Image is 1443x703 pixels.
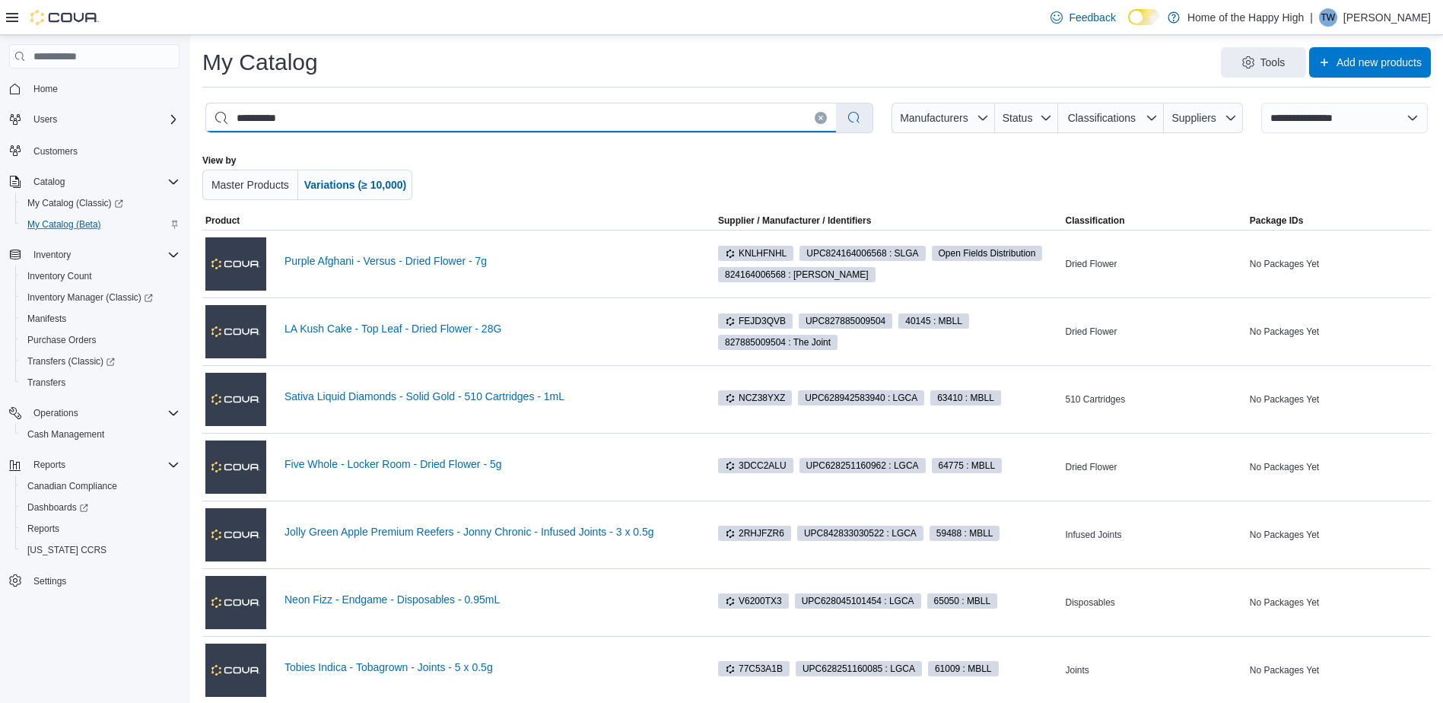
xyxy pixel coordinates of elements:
button: Reports [15,518,186,539]
button: Customers [3,139,186,161]
button: Cash Management [15,424,186,445]
span: Customers [27,141,180,160]
span: Canadian Compliance [21,477,180,495]
span: TW [1321,8,1336,27]
button: Manifests [15,308,186,329]
span: UPC 628251160962 : LGCA [806,459,919,472]
div: Disposables [1063,593,1247,612]
a: Purple Afghani - Versus - Dried Flower - 7g [284,255,691,267]
span: Inventory Manager (Classic) [27,291,153,304]
span: UPC628251160085 : LGCA [796,661,922,676]
button: Tools [1221,47,1306,78]
div: 510 Cartridges [1063,390,1247,409]
span: My Catalog (Beta) [27,218,101,231]
button: Operations [3,402,186,424]
span: 65050 : MBLL [927,593,998,609]
a: Transfers [21,374,72,392]
span: 827885009504 : The Joint [725,336,831,349]
span: Product [205,215,240,227]
button: My Catalog (Beta) [15,214,186,235]
span: Purchase Orders [21,331,180,349]
span: 61009 : MBLL [928,661,999,676]
span: 63410 : MBLL [937,391,994,405]
a: Dashboards [21,498,94,517]
span: [US_STATE] CCRS [27,544,106,556]
span: 77C53A1B [725,662,783,676]
a: Customers [27,142,84,161]
a: Feedback [1044,2,1121,33]
a: Inventory Count [21,267,98,285]
span: 63410 : MBLL [930,390,1001,406]
a: Inventory Manager (Classic) [15,287,186,308]
span: 3DCC2ALU [725,459,787,472]
button: Clear input [815,112,827,124]
img: Sativa Liquid Diamonds - Solid Gold - 510 Cartridges - 1mL [205,373,266,426]
a: Purchase Orders [21,331,103,349]
span: UPC 827885009504 [806,314,885,328]
div: No Packages Yet [1247,255,1431,273]
div: No Packages Yet [1247,593,1431,612]
span: Operations [27,404,180,422]
span: 2RHJFZR6 [718,526,791,541]
div: No Packages Yet [1247,323,1431,341]
span: 61009 : MBLL [935,662,992,676]
p: Home of the Happy High [1187,8,1304,27]
img: Cova [30,10,99,25]
span: 65050 : MBLL [934,594,991,608]
span: 827885009504 : The Joint [718,335,838,350]
span: Inventory Count [27,270,92,282]
span: Inventory [33,249,71,261]
button: Canadian Compliance [15,476,186,497]
a: Reports [21,520,65,538]
img: Tobies Indica - Tobagrown - Joints - 5 x 0.5g [205,644,266,697]
button: Catalog [27,173,71,191]
button: [US_STATE] CCRS [15,539,186,561]
p: | [1310,8,1313,27]
span: 824164006568 : [PERSON_NAME] [725,268,869,282]
span: KNLHFNHL [725,247,787,260]
button: Reports [27,456,72,474]
span: Suppliers [1171,112,1216,124]
span: Reports [27,456,180,474]
span: My Catalog (Classic) [27,197,123,209]
span: Inventory Count [21,267,180,285]
div: Joints [1063,661,1247,679]
a: My Catalog (Classic) [15,192,186,214]
span: UPC824164006568 : SLGA [799,246,925,261]
button: Transfers [15,372,186,393]
span: Transfers [21,374,180,392]
span: Inventory Manager (Classic) [21,288,180,307]
span: My Catalog (Classic) [21,194,180,212]
span: Supplier / Manufacturer / Identifiers [697,215,871,227]
button: Purchase Orders [15,329,186,351]
a: Neon Fizz - Endgame - Disposables - 0.95mL [284,593,691,606]
button: Status [995,103,1058,133]
a: My Catalog (Beta) [21,215,107,234]
span: 2RHJFZR6 [725,526,784,540]
span: Operations [33,407,78,419]
button: Users [3,109,186,130]
span: UPC628251160962 : LGCA [799,458,926,473]
div: No Packages Yet [1247,661,1431,679]
span: Open Fields Distribution [939,247,1036,260]
button: Inventory Count [15,266,186,287]
span: 40145 : MBLL [898,313,969,329]
img: Five Whole - Locker Room - Dried Flower - 5g [205,441,266,494]
a: Inventory Manager (Classic) [21,288,159,307]
button: Inventory [3,244,186,266]
span: 64775 : MBLL [932,458,1003,473]
a: Transfers (Classic) [15,351,186,372]
span: Home [33,83,58,95]
div: No Packages Yet [1247,390,1431,409]
span: 59488 : MBLL [936,526,993,540]
span: Washington CCRS [21,541,180,559]
span: Manifests [21,310,180,328]
a: Manifests [21,310,72,328]
button: Add new products [1309,47,1431,78]
span: Cash Management [21,425,180,444]
button: Classifications [1058,103,1164,133]
img: Neon Fizz - Endgame - Disposables - 0.95mL [205,576,266,629]
span: Tools [1260,55,1286,70]
div: Tim Weakley [1319,8,1337,27]
a: Canadian Compliance [21,477,123,495]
